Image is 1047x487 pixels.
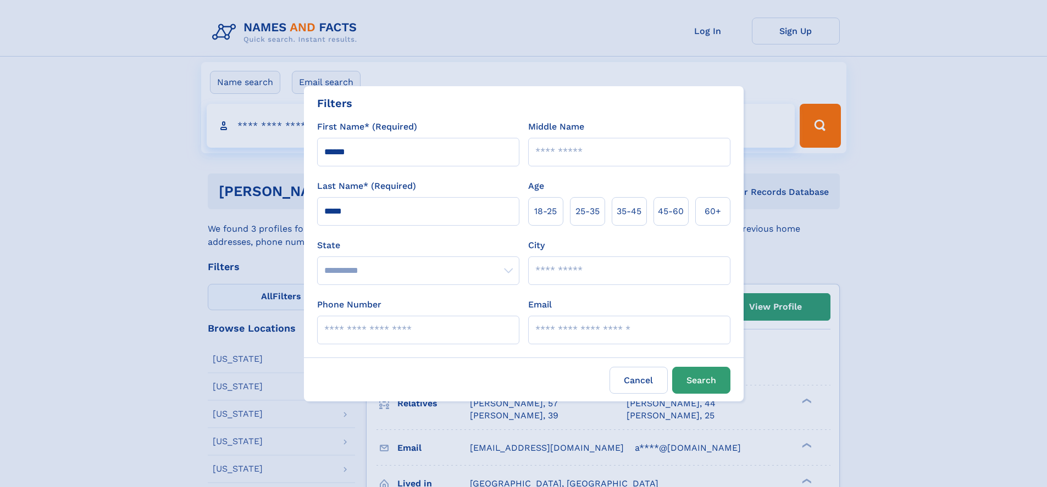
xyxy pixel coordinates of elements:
label: Age [528,180,544,193]
span: 25‑35 [575,205,600,218]
label: Phone Number [317,298,381,311]
span: 35‑45 [617,205,641,218]
label: Cancel [610,367,668,394]
label: Last Name* (Required) [317,180,416,193]
label: First Name* (Required) [317,120,417,133]
button: Search [672,367,730,394]
span: 45‑60 [658,205,684,218]
label: State [317,239,519,252]
label: Middle Name [528,120,584,133]
span: 18‑25 [534,205,557,218]
span: 60+ [705,205,721,218]
label: City [528,239,545,252]
div: Filters [317,95,352,111]
label: Email [528,298,552,311]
